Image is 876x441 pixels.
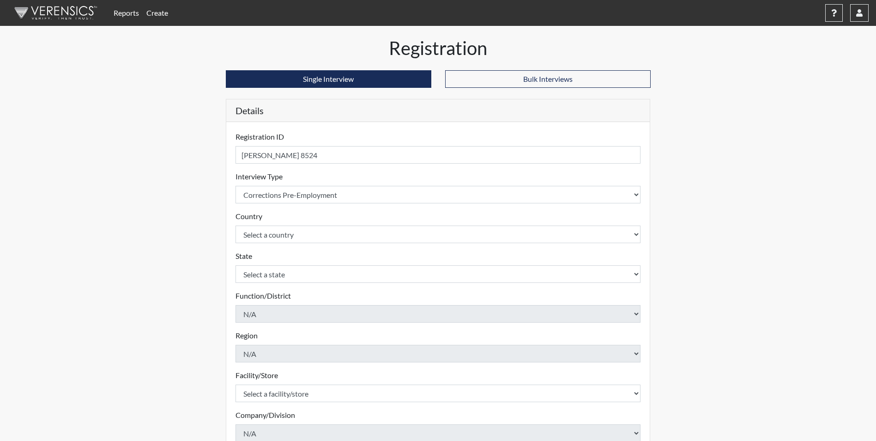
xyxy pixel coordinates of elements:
label: Facility/Store [236,370,278,381]
label: Region [236,330,258,341]
label: Function/District [236,290,291,301]
label: Company/Division [236,410,295,421]
h1: Registration [226,37,651,59]
label: State [236,251,252,262]
label: Interview Type [236,171,283,182]
a: Create [143,4,172,22]
input: Insert a Registration ID, which needs to be a unique alphanumeric value for each interviewee [236,146,641,164]
a: Reports [110,4,143,22]
label: Country [236,211,262,222]
button: Single Interview [226,70,431,88]
h5: Details [226,99,650,122]
label: Registration ID [236,131,284,142]
button: Bulk Interviews [445,70,651,88]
